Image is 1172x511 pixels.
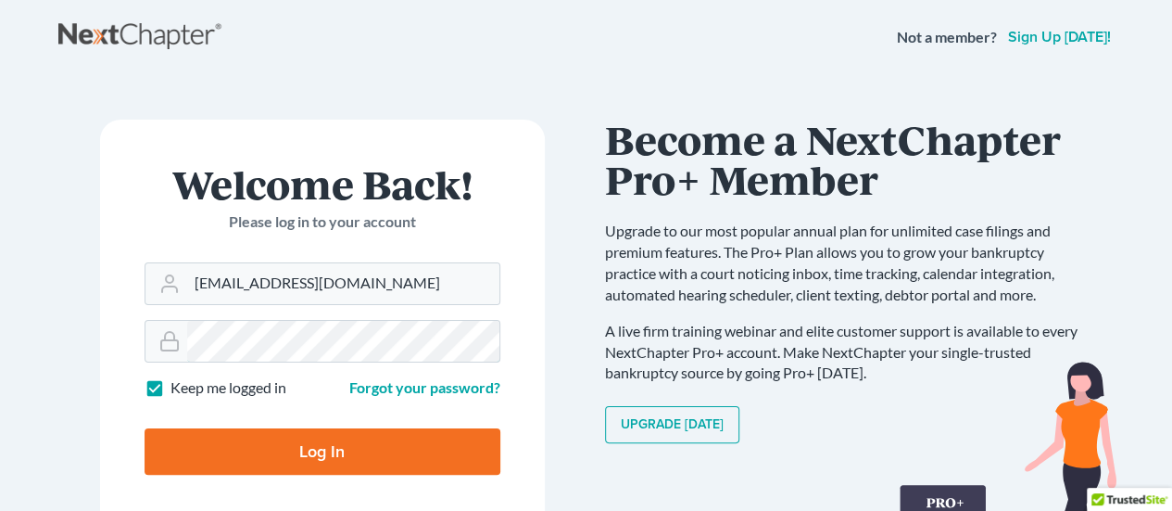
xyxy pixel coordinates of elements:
input: Log In [145,428,500,475]
a: Forgot your password? [349,378,500,396]
label: Keep me logged in [170,377,286,399]
h1: Become a NextChapter Pro+ Member [605,120,1096,198]
a: Sign up [DATE]! [1004,30,1115,45]
p: Please log in to your account [145,211,500,233]
input: Email Address [187,263,499,304]
strong: Not a member? [897,27,997,48]
h1: Welcome Back! [145,164,500,204]
p: Upgrade to our most popular annual plan for unlimited case filings and premium features. The Pro+... [605,221,1096,305]
a: Upgrade [DATE] [605,406,739,443]
p: A live firm training webinar and elite customer support is available to every NextChapter Pro+ ac... [605,321,1096,385]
